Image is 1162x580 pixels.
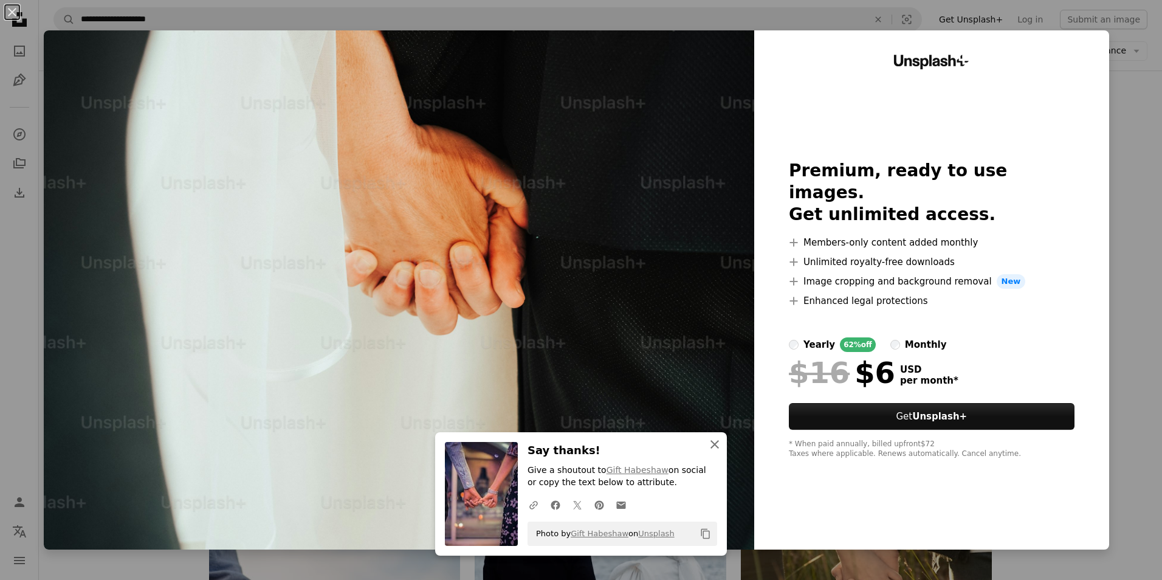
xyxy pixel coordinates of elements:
[528,464,717,489] p: Give a shoutout to on social or copy the text below to attribute.
[789,357,895,388] div: $6
[789,403,1074,430] button: GetUnsplash+
[789,340,799,350] input: yearly62%off
[695,523,716,544] button: Copy to clipboard
[610,492,632,517] a: Share over email
[545,492,566,517] a: Share on Facebook
[789,294,1074,308] li: Enhanced legal protections
[528,442,717,460] h3: Say thanks!
[900,375,958,386] span: per month *
[789,440,1074,459] div: * When paid annually, billed upfront $72 Taxes where applicable. Renews automatically. Cancel any...
[789,235,1074,250] li: Members-only content added monthly
[803,337,835,352] div: yearly
[571,529,628,538] a: Gift Habeshaw
[789,274,1074,289] li: Image cropping and background removal
[912,411,967,422] strong: Unsplash+
[638,529,674,538] a: Unsplash
[530,524,675,544] span: Photo by on
[789,357,850,388] span: $16
[789,160,1074,226] h2: Premium, ready to use images. Get unlimited access.
[840,337,876,352] div: 62% off
[607,465,669,475] a: Gift Habeshaw
[566,492,588,517] a: Share on Twitter
[588,492,610,517] a: Share on Pinterest
[890,340,900,350] input: monthly
[900,364,958,375] span: USD
[905,337,947,352] div: monthly
[997,274,1026,289] span: New
[789,255,1074,269] li: Unlimited royalty-free downloads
